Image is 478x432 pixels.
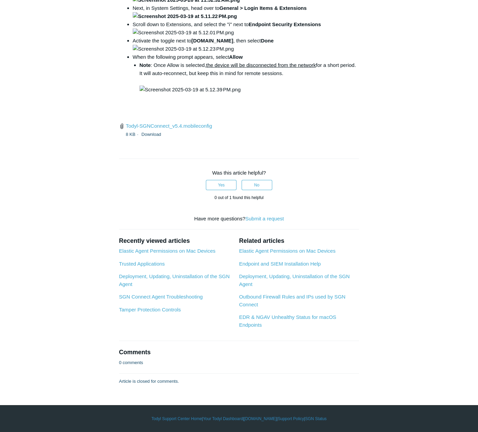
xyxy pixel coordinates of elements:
h2: Recently viewed articles [119,236,232,246]
a: [DOMAIN_NAME] [244,416,277,422]
a: Outbound Firewall Rules and IPs used by SGN Connect [239,294,345,307]
a: SGN Connect Agent Troubleshooting [119,294,203,300]
button: This article was helpful [206,180,236,190]
a: Deployment, Updating, Uninstallation of the SGN Agent [239,273,349,287]
li: Activate the toggle next to , then select [133,37,359,53]
a: Todyl-SGNConnect_v5.4.mobileconfig [126,123,212,129]
span: 8 KB [126,132,140,137]
strong: [DOMAIN_NAME] [191,38,233,43]
strong: Done [261,38,274,43]
a: Tamper Protection Controls [119,307,181,312]
p: 0 comments [119,359,143,366]
img: Screenshot 2025-03-19 at 5.11.22 PM.png [133,12,237,20]
a: Deployment, Updating, Uninstallation of the SGN Agent [119,273,230,287]
strong: Endpoint Security Extensions [249,21,321,27]
a: EDR & NGAV Unhealthy Status for macOS Endpoints [239,314,336,328]
img: Screenshot 2025-03-19 at 5.12.01 PM.png [133,29,234,37]
a: Your Todyl Dashboard [203,416,243,422]
span: 0 out of 1 found this helpful [214,195,263,200]
p: Article is closed for comments. [119,378,179,385]
button: This article was not helpful [242,180,272,190]
strong: General > Login Items & Extensions [133,5,307,19]
strong: Note [139,62,151,68]
div: Have more questions? [119,215,359,223]
li: Next, in System Settings, head over to [133,4,359,20]
div: | | | | [42,416,436,422]
img: Screenshot 2025-03-19 at 5.12.23 PM.png [133,45,234,53]
h2: Related articles [239,236,359,246]
a: Support Policy [278,416,304,422]
span: Was this article helpful? [212,170,266,176]
span: the device will be disconnected from the network [206,62,316,68]
img: Screenshot 2025-03-19 at 5.12.39 PM.png [139,86,241,94]
a: Elastic Agent Permissions on Mac Devices [239,248,335,254]
li: : Once Allow is selected, for a short period. It will auto-reconnect, but keep this in mind for r... [139,61,359,94]
a: SGN Status [305,416,327,422]
a: Submit a request [245,216,284,221]
strong: Allow [229,54,243,60]
h2: Comments [119,348,359,357]
li: When the following prompt appears, select [133,53,359,94]
a: Trusted Applications [119,261,165,267]
li: Scroll down to Extensions, and select the "i" next to [133,20,359,37]
a: Download [142,132,161,137]
a: Todyl Support Center Home [151,416,202,422]
a: Elastic Agent Permissions on Mac Devices [119,248,215,254]
a: Endpoint and SIEM Installation Help [239,261,320,267]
